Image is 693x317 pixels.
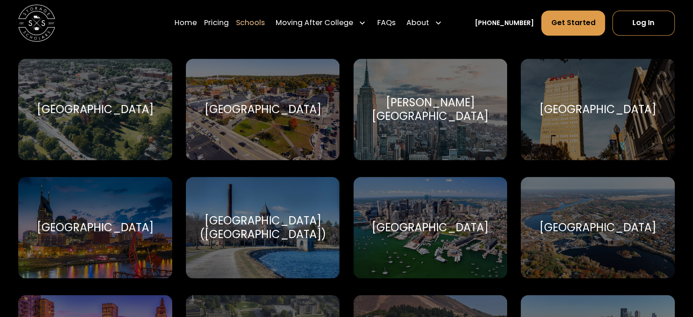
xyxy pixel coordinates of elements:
[372,221,488,234] div: [GEOGRAPHIC_DATA]
[354,59,507,160] a: Go to selected school
[18,5,55,42] a: home
[37,103,154,116] div: [GEOGRAPHIC_DATA]
[354,177,507,278] a: Go to selected school
[18,177,172,278] a: Go to selected school
[175,10,197,36] a: Home
[521,177,674,278] a: Go to selected school
[276,17,353,28] div: Moving After College
[403,10,446,36] div: About
[539,103,656,116] div: [GEOGRAPHIC_DATA]
[364,96,496,123] div: [PERSON_NAME][GEOGRAPHIC_DATA]
[406,17,429,28] div: About
[541,10,605,35] a: Get Started
[475,18,534,28] a: [PHONE_NUMBER]
[539,221,656,234] div: [GEOGRAPHIC_DATA]
[205,103,321,116] div: [GEOGRAPHIC_DATA]
[272,10,370,36] div: Moving After College
[521,59,674,160] a: Go to selected school
[236,10,265,36] a: Schools
[18,59,172,160] a: Go to selected school
[186,177,339,278] a: Go to selected school
[18,5,55,42] img: Storage Scholars main logo
[186,59,339,160] a: Go to selected school
[197,214,329,241] div: [GEOGRAPHIC_DATA] ([GEOGRAPHIC_DATA])
[612,10,675,35] a: Log In
[37,221,154,234] div: [GEOGRAPHIC_DATA]
[377,10,395,36] a: FAQs
[204,10,229,36] a: Pricing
